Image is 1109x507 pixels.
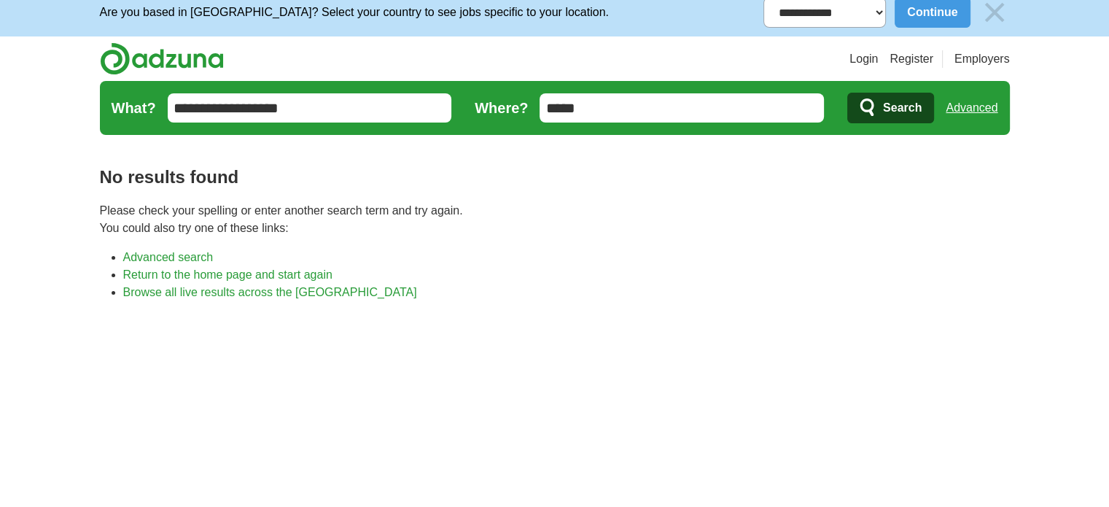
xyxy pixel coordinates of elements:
a: Advanced [946,93,997,123]
span: Search [883,93,922,123]
a: Employers [954,50,1010,68]
a: Login [849,50,878,68]
img: Adzuna logo [100,42,224,75]
button: Search [847,93,934,123]
h1: No results found [100,164,1010,190]
p: Please check your spelling or enter another search term and try again. You could also try one of ... [100,202,1010,237]
a: Browse all live results across the [GEOGRAPHIC_DATA] [123,286,417,298]
a: Return to the home page and start again [123,268,332,281]
label: What? [112,97,156,119]
p: Are you based in [GEOGRAPHIC_DATA]? Select your country to see jobs specific to your location. [100,4,609,21]
label: Where? [475,97,528,119]
a: Register [890,50,933,68]
a: Advanced search [123,251,214,263]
